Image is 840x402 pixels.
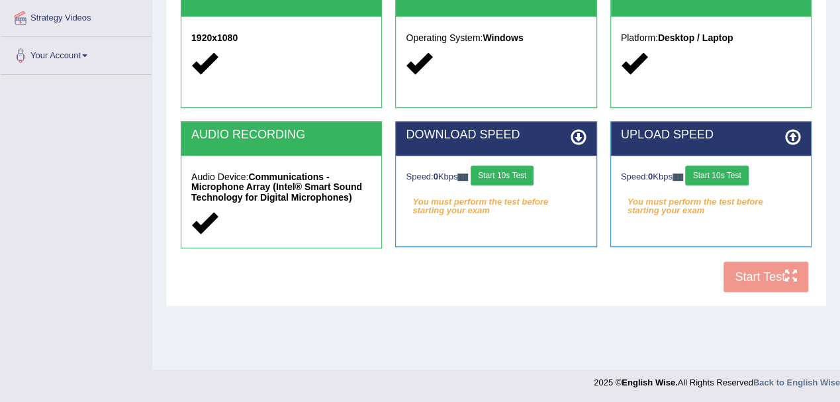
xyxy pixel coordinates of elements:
[621,166,801,189] div: Speed: Kbps
[753,377,840,387] a: Back to English Wise
[658,32,733,43] strong: Desktop / Laptop
[621,33,801,43] h5: Platform:
[621,128,801,142] h2: UPLOAD SPEED
[673,174,683,181] img: ajax-loader-fb-connection.gif
[648,172,653,181] strong: 0
[191,32,238,43] strong: 1920x1080
[191,128,371,142] h2: AUDIO RECORDING
[434,172,438,181] strong: 0
[406,166,586,189] div: Speed: Kbps
[406,192,586,212] em: You must perform the test before starting your exam
[471,166,534,185] button: Start 10s Test
[191,172,362,203] strong: Communications - Microphone Array (Intel® Smart Sound Technology for Digital Microphones)
[457,174,468,181] img: ajax-loader-fb-connection.gif
[621,192,801,212] em: You must perform the test before starting your exam
[483,32,523,43] strong: Windows
[1,37,152,70] a: Your Account
[191,172,371,203] h5: Audio Device:
[406,128,586,142] h2: DOWNLOAD SPEED
[622,377,677,387] strong: English Wise.
[594,370,840,389] div: 2025 © All Rights Reserved
[685,166,748,185] button: Start 10s Test
[406,33,586,43] h5: Operating System:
